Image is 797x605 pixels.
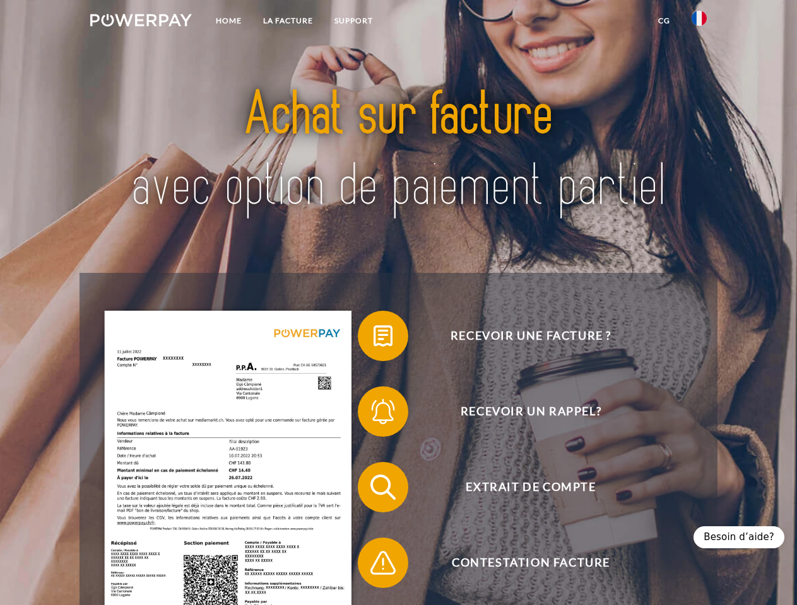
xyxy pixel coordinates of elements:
img: logo-powerpay-white.svg [90,14,192,26]
div: Besoin d’aide? [694,526,784,548]
button: Recevoir un rappel? [358,386,686,437]
span: Recevoir un rappel? [376,386,685,437]
button: Contestation Facture [358,538,686,588]
a: CG [647,9,681,32]
button: Recevoir une facture ? [358,311,686,361]
a: Support [324,9,384,32]
span: Recevoir une facture ? [376,311,685,361]
img: qb_warning.svg [367,547,399,579]
span: Contestation Facture [376,538,685,588]
a: Home [205,9,252,32]
a: LA FACTURE [252,9,324,32]
img: title-powerpay_fr.svg [121,60,676,241]
img: qb_bill.svg [367,320,399,352]
img: qb_bell.svg [367,396,399,427]
img: qb_search.svg [367,471,399,503]
button: Extrait de compte [358,462,686,512]
span: Extrait de compte [376,462,685,512]
img: fr [692,11,707,26]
